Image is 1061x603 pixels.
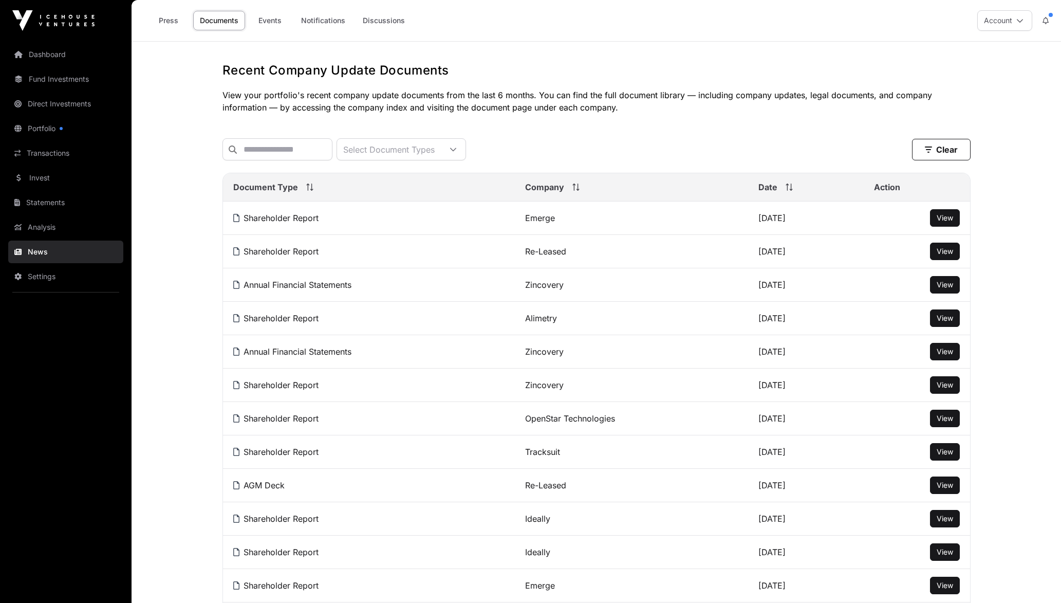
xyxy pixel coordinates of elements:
td: [DATE] [748,335,864,369]
span: View [937,414,953,423]
a: Annual Financial Statements [233,346,351,357]
span: View [937,547,953,556]
span: View [937,514,953,523]
td: [DATE] [748,202,864,235]
a: View [937,580,953,591]
a: Emerge [525,580,555,591]
a: Shareholder Report [233,246,319,257]
button: View [930,309,960,327]
a: Analysis [8,216,123,239]
td: [DATE] [748,402,864,435]
td: [DATE] [748,302,864,335]
a: View [937,313,953,323]
span: View [937,314,953,322]
td: [DATE] [748,268,864,302]
a: Direct Investments [8,93,123,115]
td: [DATE] [748,435,864,469]
td: [DATE] [748,536,864,569]
button: View [930,376,960,394]
span: View [937,481,953,489]
span: Document Type [233,181,298,193]
button: View [930,209,960,227]
a: Invest [8,167,123,189]
button: View [930,243,960,260]
span: View [937,280,953,289]
a: OpenStar Technologies [525,413,615,424]
a: Zincovery [525,380,564,390]
button: View [930,577,960,594]
span: View [937,447,953,456]
span: Action [874,181,900,193]
a: Re-Leased [525,480,566,490]
span: Date [758,181,777,193]
td: [DATE] [748,569,864,602]
a: View [937,413,953,424]
td: [DATE] [748,502,864,536]
a: Shareholder Report [233,313,319,323]
a: Ideally [525,514,550,524]
span: View [937,213,953,222]
a: Shareholder Report [233,413,319,424]
span: View [937,581,953,590]
a: Ideally [525,547,550,557]
a: View [937,447,953,457]
button: View [930,477,960,494]
span: View [937,380,953,389]
a: Press [148,11,189,30]
button: Clear [912,139,971,160]
div: Select Document Types [337,139,441,160]
a: Statements [8,191,123,214]
a: View [937,246,953,257]
a: Re-Leased [525,246,566,257]
a: Shareholder Report [233,447,319,457]
a: Transactions [8,142,123,165]
a: Fund Investments [8,68,123,90]
h1: Recent Company Update Documents [222,62,971,79]
a: Discussions [356,11,412,30]
a: Emerge [525,213,555,223]
td: [DATE] [748,469,864,502]
a: Documents [193,11,245,30]
a: Notifications [294,11,352,30]
td: [DATE] [748,235,864,268]
a: View [937,213,953,223]
a: News [8,241,123,263]
a: Portfolio [8,117,123,140]
td: [DATE] [748,369,864,402]
button: View [930,510,960,527]
a: AGM Deck [233,480,285,490]
a: View [937,547,953,557]
span: View [937,347,953,356]
a: Settings [8,265,123,288]
img: Icehouse Ventures Logo [12,10,95,31]
a: Events [249,11,290,30]
button: View [930,276,960,294]
button: Account [977,10,1032,31]
a: View [937,480,953,490]
p: View your portfolio's recent company update documents from the last 6 months. You can find the fu... [222,89,971,114]
a: Shareholder Report [233,380,319,390]
a: Shareholder Report [233,514,319,524]
span: View [937,247,953,255]
button: View [930,410,960,427]
button: View [930,543,960,561]
a: View [937,380,953,390]
button: View [930,443,960,461]
a: View [937,346,953,357]
a: Alimetry [525,313,557,323]
a: Annual Financial Statements [233,280,351,290]
a: View [937,514,953,524]
a: Shareholder Report [233,547,319,557]
a: Shareholder Report [233,213,319,223]
button: View [930,343,960,360]
a: Zincovery [525,346,564,357]
a: Tracksuit [525,447,560,457]
span: Company [525,181,564,193]
a: Shareholder Report [233,580,319,591]
a: Dashboard [8,43,123,66]
a: View [937,280,953,290]
a: Zincovery [525,280,564,290]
